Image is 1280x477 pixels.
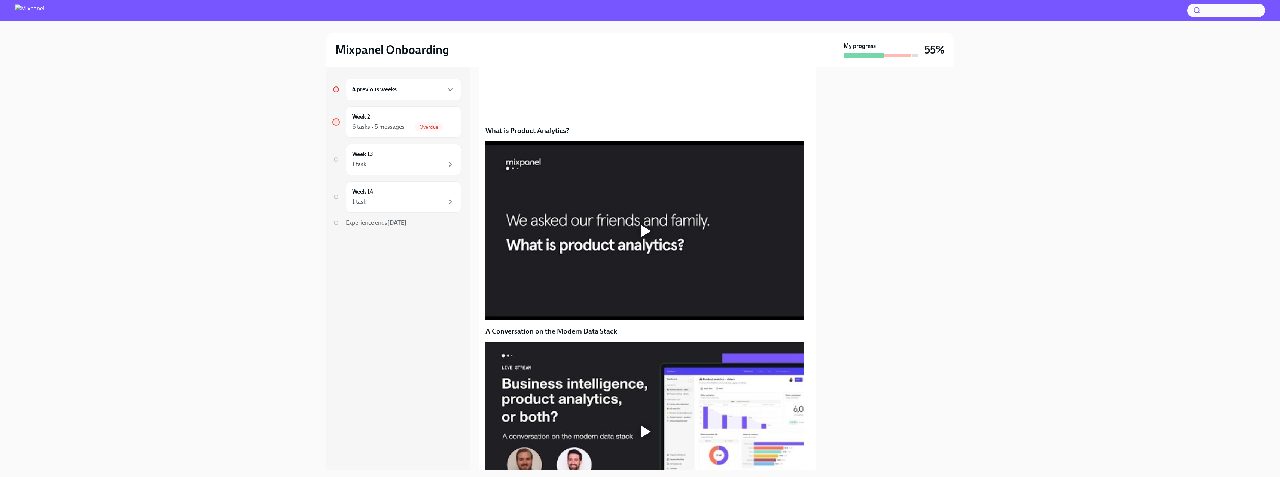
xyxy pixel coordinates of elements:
[485,126,810,136] p: What is Product Analytics?
[15,4,45,16] img: Mixpanel
[352,123,405,131] div: 6 tasks • 5 messages
[352,160,366,168] div: 1 task
[352,188,373,196] h6: Week 14
[924,43,945,57] h3: 55%
[346,79,461,100] div: 4 previous weeks
[332,144,461,175] a: Week 131 task
[335,42,449,57] h2: Mixpanel Onboarding
[352,198,366,206] div: 1 task
[415,124,443,130] span: Overdue
[844,42,876,50] strong: My progress
[346,219,406,226] span: Experience ends
[352,85,397,94] h6: 4 previous weeks
[387,219,406,226] strong: [DATE]
[332,181,461,213] a: Week 141 task
[352,113,370,121] h6: Week 2
[352,150,373,158] h6: Week 13
[332,106,461,138] a: Week 26 tasks • 5 messagesOverdue
[485,326,810,336] p: A Conversation on the Modern Data Stack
